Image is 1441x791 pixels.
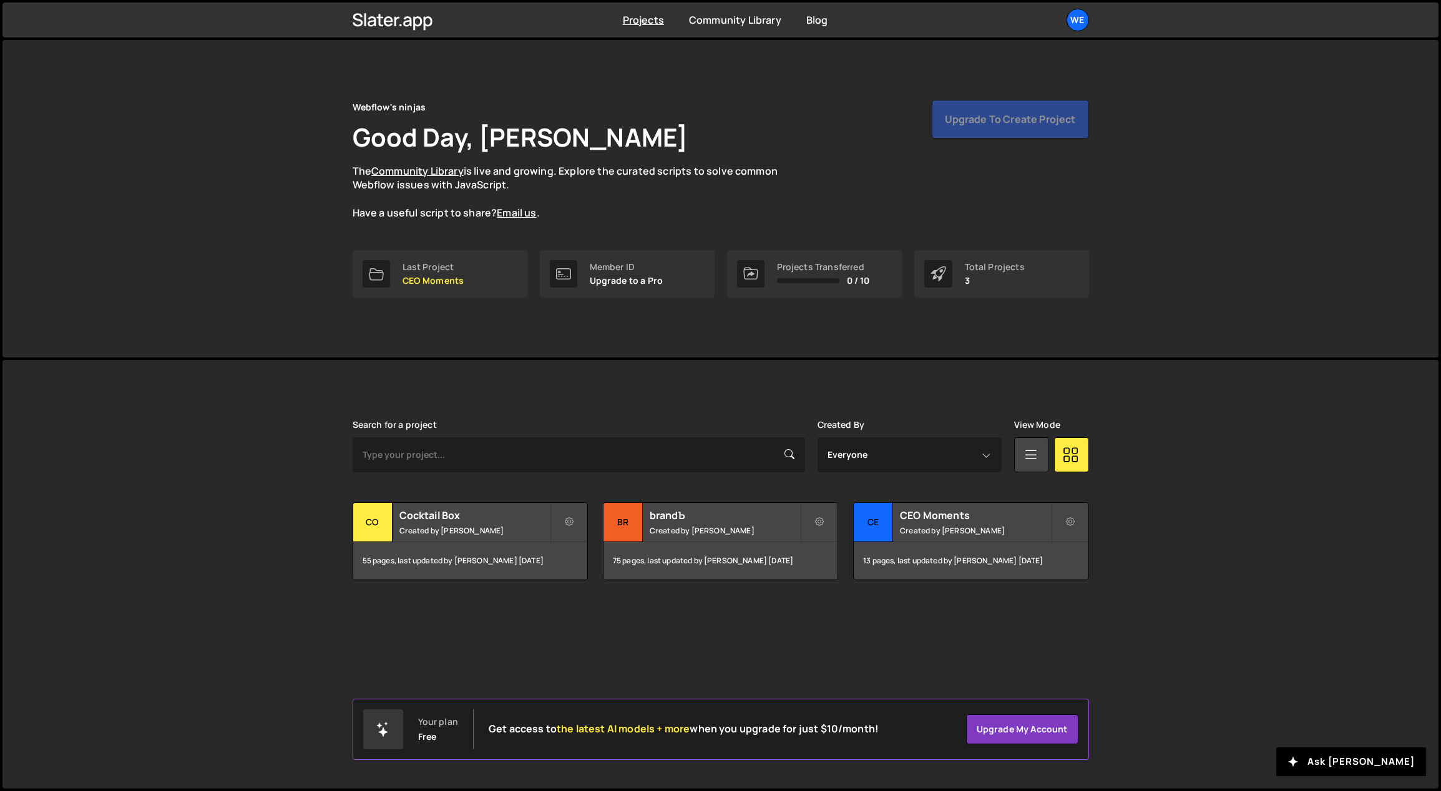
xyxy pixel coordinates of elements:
[418,732,437,742] div: Free
[650,525,800,536] small: Created by [PERSON_NAME]
[854,542,1088,580] div: 13 pages, last updated by [PERSON_NAME] [DATE]
[1014,420,1060,430] label: View Mode
[353,542,587,580] div: 55 pages, last updated by [PERSON_NAME] [DATE]
[966,714,1078,744] a: Upgrade my account
[418,717,458,727] div: Your plan
[854,503,893,542] div: CE
[603,542,838,580] div: 75 pages, last updated by [PERSON_NAME] [DATE]
[603,502,838,580] a: br brandЪ Created by [PERSON_NAME] 75 pages, last updated by [PERSON_NAME] [DATE]
[650,508,800,522] h2: brandЪ
[818,420,865,430] label: Created By
[689,13,781,27] a: Community Library
[806,13,828,27] a: Blog
[353,420,437,430] label: Search for a project
[603,503,643,542] div: br
[353,502,588,580] a: Co Cocktail Box Created by [PERSON_NAME] 55 pages, last updated by [PERSON_NAME] [DATE]
[353,100,426,115] div: Webflow's ninjas
[900,525,1050,536] small: Created by [PERSON_NAME]
[353,164,802,220] p: The is live and growing. Explore the curated scripts to solve common Webflow issues with JavaScri...
[1276,747,1426,776] button: Ask [PERSON_NAME]
[403,276,464,286] p: CEO Moments
[1067,9,1089,31] a: We
[353,503,393,542] div: Co
[399,525,550,536] small: Created by [PERSON_NAME]
[965,276,1025,286] p: 3
[497,206,536,220] a: Email us
[853,502,1088,580] a: CE CEO Moments Created by [PERSON_NAME] 13 pages, last updated by [PERSON_NAME] [DATE]
[900,508,1050,522] h2: CEO Moments
[557,722,690,735] span: the latest AI models + more
[847,276,870,286] span: 0 / 10
[590,276,663,286] p: Upgrade to a Pro
[353,120,688,154] h1: Good Day, [PERSON_NAME]
[777,262,870,272] div: Projects Transferred
[371,164,464,178] a: Community Library
[590,262,663,272] div: Member ID
[623,13,664,27] a: Projects
[489,723,879,735] h2: Get access to when you upgrade for just $10/month!
[399,508,550,522] h2: Cocktail Box
[353,250,527,298] a: Last Project CEO Moments
[353,437,805,472] input: Type your project...
[965,262,1025,272] div: Total Projects
[403,262,464,272] div: Last Project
